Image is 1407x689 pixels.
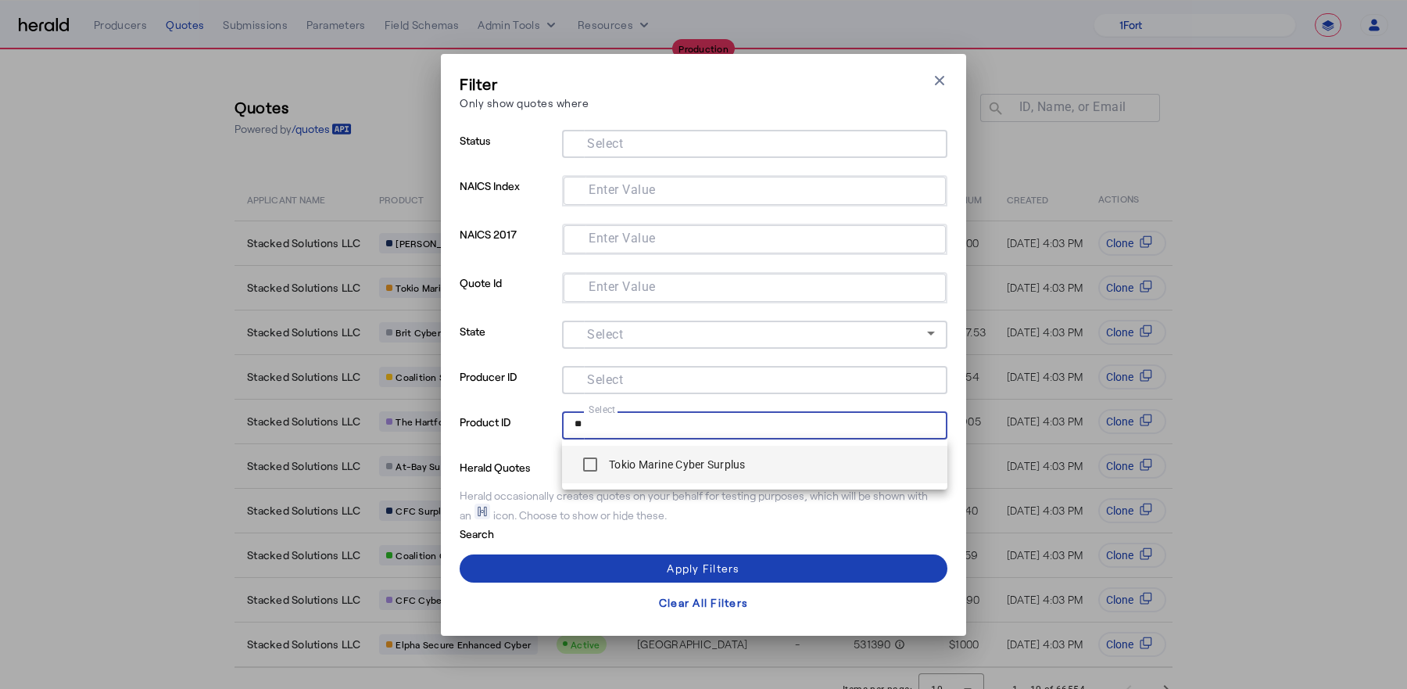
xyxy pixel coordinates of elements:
[460,554,947,583] button: Apply Filters
[659,594,748,611] div: Clear All Filters
[587,326,623,341] mat-label: Select
[460,589,947,617] button: Clear All Filters
[589,278,656,293] mat-label: Enter Value
[460,175,556,224] p: NAICS Index
[460,523,582,542] p: Search
[589,230,656,245] mat-label: Enter Value
[589,181,656,196] mat-label: Enter Value
[460,224,556,272] p: NAICS 2017
[587,371,623,386] mat-label: Select
[460,366,556,411] p: Producer ID
[575,133,935,152] mat-chip-grid: Selection
[460,130,556,175] p: Status
[576,228,933,247] mat-chip-grid: Selection
[575,369,935,388] mat-chip-grid: Selection
[460,73,589,95] h3: Filter
[460,488,947,523] div: Herald occasionally creates quotes on your behalf for testing purposes, which will be shown with ...
[460,411,556,457] p: Product ID
[606,457,746,472] label: Tokio Marine Cyber Surplus
[460,95,589,111] p: Only show quotes where
[460,321,556,366] p: State
[667,560,739,576] div: Apply Filters
[576,180,933,199] mat-chip-grid: Selection
[460,272,556,321] p: Quote Id
[576,277,933,296] mat-chip-grid: Selection
[575,414,935,433] mat-chip-grid: Selection
[589,404,616,414] mat-label: Select
[587,135,623,150] mat-label: Select
[460,457,582,475] p: Herald Quotes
